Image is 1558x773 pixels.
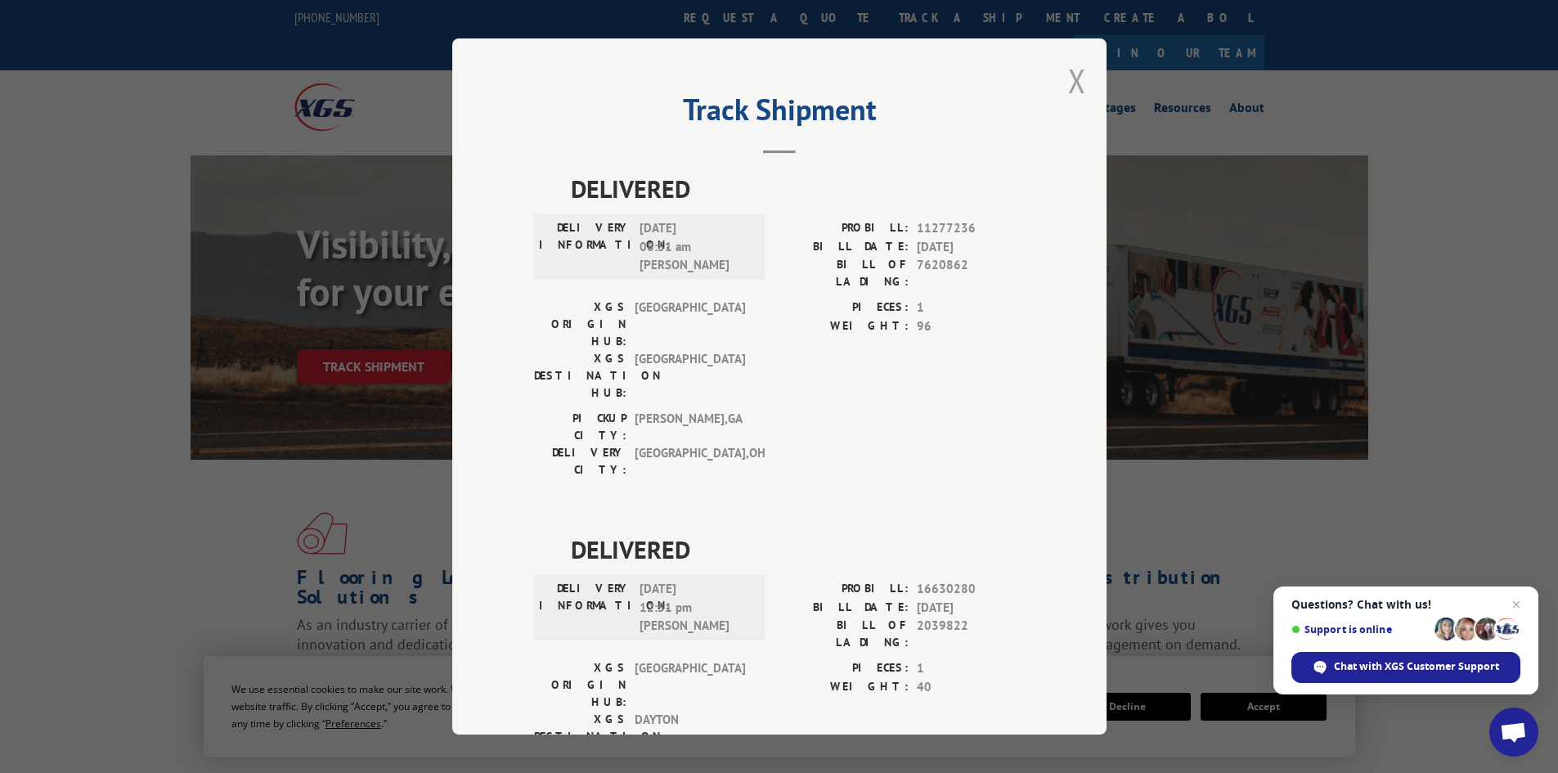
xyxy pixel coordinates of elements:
span: [GEOGRAPHIC_DATA] [635,299,745,350]
span: [PERSON_NAME] , GA [635,410,745,444]
span: [GEOGRAPHIC_DATA] [635,659,745,711]
span: [DATE] 12:51 pm [PERSON_NAME] [640,580,750,636]
span: 40 [917,678,1025,697]
label: PICKUP CITY: [534,410,626,444]
label: BILL DATE: [779,238,909,257]
span: 11277236 [917,219,1025,238]
span: 96 [917,317,1025,336]
label: XGS DESTINATION HUB: [534,711,626,762]
label: PROBILL: [779,219,909,238]
label: BILL DATE: [779,599,909,618]
label: DELIVERY INFORMATION: [539,219,631,275]
span: Questions? Chat with us! [1291,598,1520,611]
label: PIECES: [779,299,909,317]
button: Close modal [1068,59,1086,102]
span: Close chat [1506,595,1526,614]
label: XGS DESTINATION HUB: [534,350,626,402]
span: 2039822 [917,617,1025,651]
span: [GEOGRAPHIC_DATA] [635,350,745,402]
label: PIECES: [779,659,909,678]
span: 7620862 [917,256,1025,290]
span: DELIVERED [571,531,1025,568]
span: [DATE] 08:51 am [PERSON_NAME] [640,219,750,275]
span: 1 [917,659,1025,678]
label: PROBILL: [779,580,909,599]
label: XGS ORIGIN HUB: [534,659,626,711]
span: Chat with XGS Customer Support [1334,659,1499,674]
span: 1 [917,299,1025,317]
div: Chat with XGS Customer Support [1291,652,1520,683]
label: BILL OF LADING: [779,617,909,651]
label: BILL OF LADING: [779,256,909,290]
span: DAYTON [635,711,745,762]
span: [GEOGRAPHIC_DATA] , OH [635,444,745,479]
span: [DATE] [917,599,1025,618]
label: WEIGHT: [779,678,909,697]
label: XGS ORIGIN HUB: [534,299,626,350]
span: DELIVERED [571,170,1025,207]
label: DELIVERY CITY: [534,444,626,479]
span: [DATE] [917,238,1025,257]
span: 16630280 [917,580,1025,599]
span: Support is online [1291,623,1429,636]
div: Open chat [1489,708,1538,757]
h2: Track Shipment [534,98,1025,129]
label: DELIVERY INFORMATION: [539,580,631,636]
label: WEIGHT: [779,317,909,336]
